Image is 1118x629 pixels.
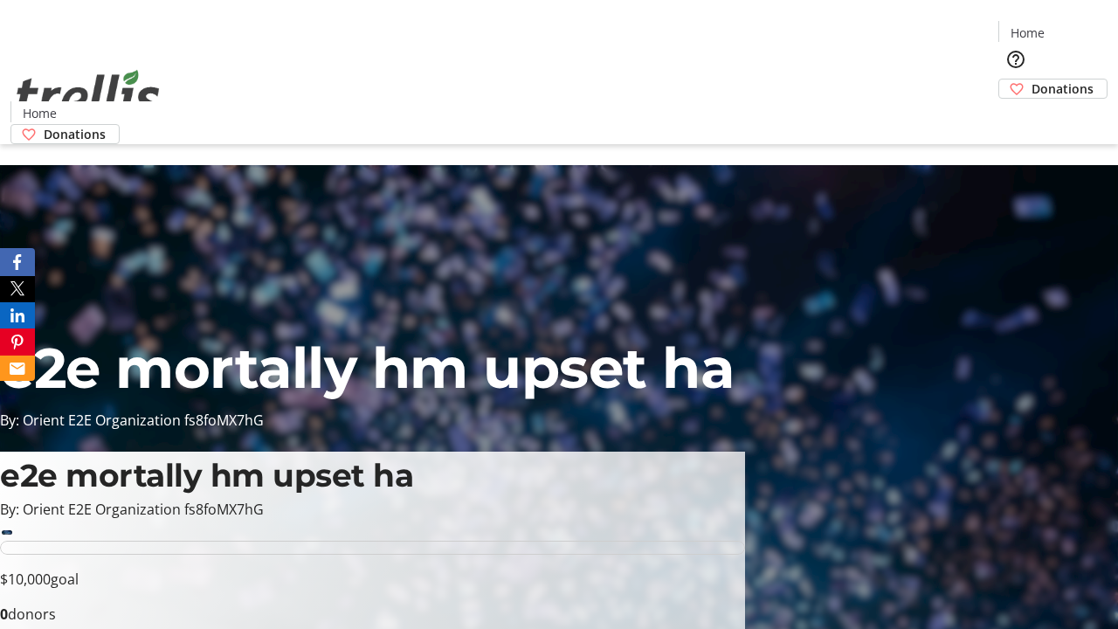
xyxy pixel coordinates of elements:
span: Donations [44,125,106,143]
span: Donations [1032,79,1094,98]
button: Cart [998,99,1033,134]
a: Home [999,24,1055,42]
span: Home [23,104,57,122]
a: Donations [10,124,120,144]
span: Home [1011,24,1045,42]
a: Donations [998,79,1108,99]
a: Home [11,104,67,122]
button: Help [998,42,1033,77]
img: Orient E2E Organization fs8foMX7hG's Logo [10,51,166,138]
